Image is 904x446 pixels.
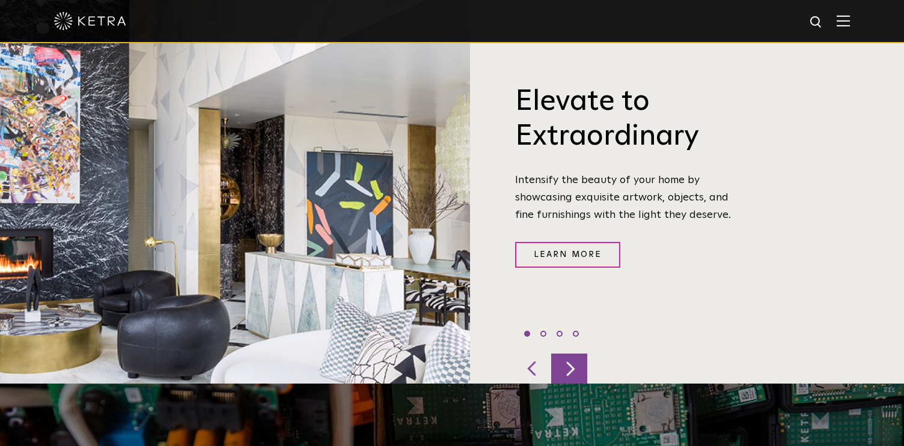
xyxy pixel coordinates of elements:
[515,85,741,154] h3: Elevate to Extraordinary
[54,12,126,30] img: ketra-logo-2019-white
[837,15,850,26] img: Hamburger%20Nav.svg
[809,15,824,30] img: search icon
[515,175,731,220] span: Intensify the beauty of your home by showcasing exquisite artwork, objects, and fine furnishings ...
[515,242,620,268] a: Learn More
